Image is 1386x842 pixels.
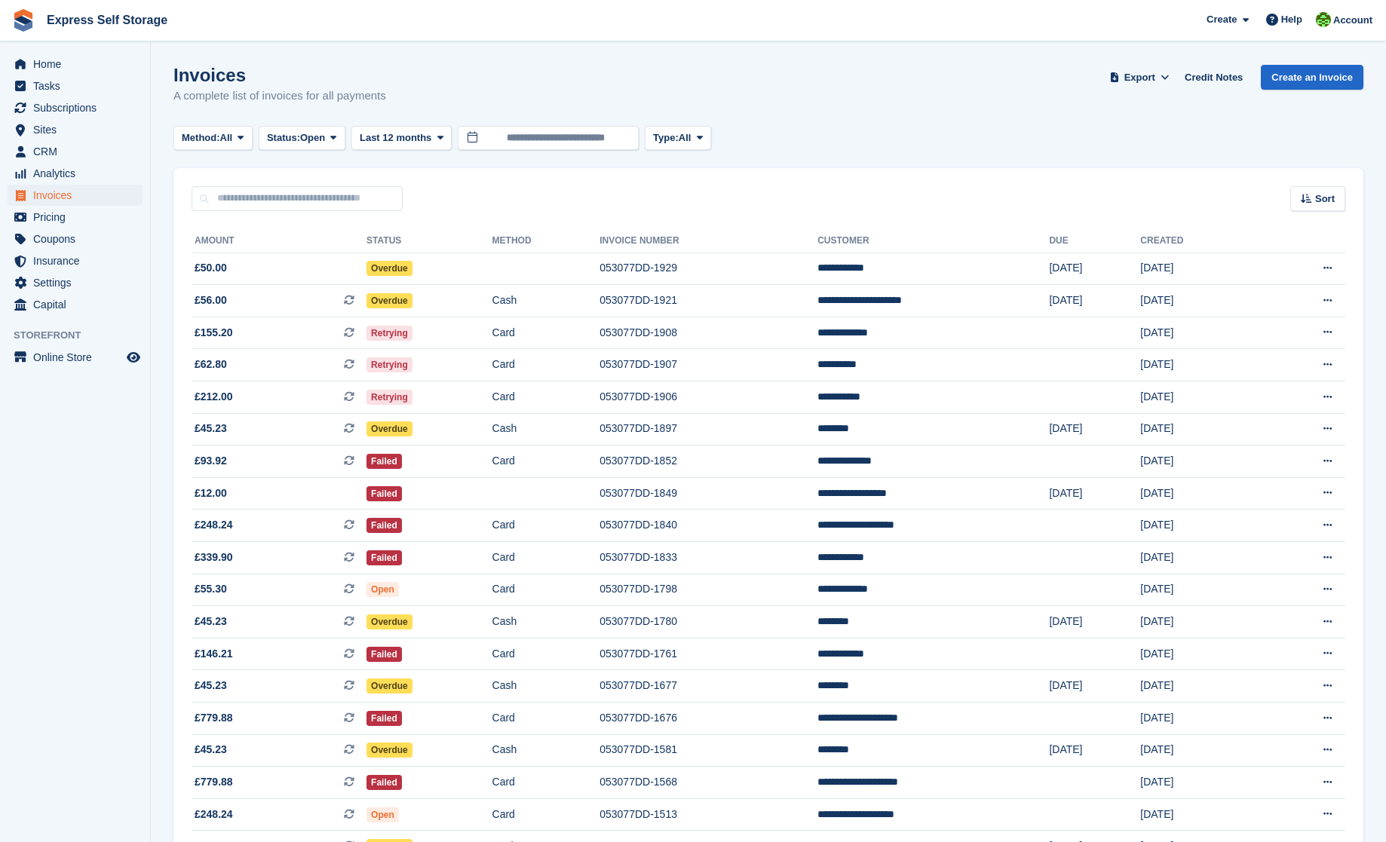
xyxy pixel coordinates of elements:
[599,670,817,703] td: 053077DD-1677
[1124,70,1155,85] span: Export
[817,229,1049,253] th: Customer
[599,542,817,574] td: 053077DD-1833
[195,742,227,758] span: £45.23
[1140,670,1259,703] td: [DATE]
[1140,477,1259,510] td: [DATE]
[33,272,124,293] span: Settings
[366,678,412,694] span: Overdue
[366,486,402,501] span: Failed
[1049,606,1140,638] td: [DATE]
[599,606,817,638] td: 053077DD-1780
[41,8,173,32] a: Express Self Storage
[1140,253,1259,285] td: [DATE]
[8,294,143,315] a: menu
[366,421,412,436] span: Overdue
[8,54,143,75] a: menu
[195,807,233,822] span: £248.24
[195,581,227,597] span: £55.30
[1140,606,1259,638] td: [DATE]
[195,357,227,372] span: £62.80
[124,348,143,366] a: Preview store
[492,229,600,253] th: Method
[1140,285,1259,317] td: [DATE]
[8,97,143,118] a: menu
[366,775,402,790] span: Failed
[8,228,143,250] a: menu
[492,381,600,414] td: Card
[195,774,233,790] span: £779.88
[33,294,124,315] span: Capital
[195,710,233,726] span: £779.88
[259,126,345,151] button: Status: Open
[492,317,600,349] td: Card
[366,647,402,662] span: Failed
[195,485,227,501] span: £12.00
[1140,574,1259,606] td: [DATE]
[1049,413,1140,445] td: [DATE]
[1106,65,1173,90] button: Export
[492,798,600,831] td: Card
[267,130,300,145] span: Status:
[8,185,143,206] a: menu
[300,130,325,145] span: Open
[492,638,600,670] td: Card
[1140,734,1259,767] td: [DATE]
[599,703,817,735] td: 053077DD-1676
[8,250,143,271] a: menu
[492,542,600,574] td: Card
[599,253,817,285] td: 053077DD-1929
[366,807,399,822] span: Open
[220,130,233,145] span: All
[366,454,402,469] span: Failed
[33,54,124,75] span: Home
[599,229,817,253] th: Invoice Number
[351,126,452,151] button: Last 12 months
[1049,229,1140,253] th: Due
[1315,191,1335,207] span: Sort
[492,703,600,735] td: Card
[366,742,412,758] span: Overdue
[1049,285,1140,317] td: [DATE]
[1049,253,1140,285] td: [DATE]
[599,317,817,349] td: 053077DD-1908
[195,517,233,533] span: £248.24
[599,477,817,510] td: 053077DD-1849
[1179,65,1249,90] a: Credit Notes
[1316,12,1331,27] img: Sonia Shah
[492,606,600,638] td: Cash
[33,75,124,96] span: Tasks
[1140,542,1259,574] td: [DATE]
[599,798,817,831] td: 053077DD-1513
[1049,670,1140,703] td: [DATE]
[599,638,817,670] td: 053077DD-1761
[492,445,600,478] td: Card
[1140,510,1259,542] td: [DATE]
[33,119,124,140] span: Sites
[366,518,402,533] span: Failed
[599,413,817,445] td: 053077DD-1897
[366,357,412,372] span: Retrying
[1140,349,1259,381] td: [DATE]
[8,207,143,228] a: menu
[195,421,227,436] span: £45.23
[1261,65,1363,90] a: Create an Invoice
[14,328,150,343] span: Storefront
[192,229,366,253] th: Amount
[492,413,600,445] td: Cash
[366,711,402,726] span: Failed
[599,767,817,799] td: 053077DD-1568
[679,130,691,145] span: All
[1140,229,1259,253] th: Created
[195,325,233,341] span: £155.20
[1140,798,1259,831] td: [DATE]
[195,550,233,565] span: £339.90
[360,130,431,145] span: Last 12 months
[8,272,143,293] a: menu
[645,126,711,151] button: Type: All
[12,9,35,32] img: stora-icon-8386f47178a22dfd0bd8f6a31ec36ba5ce8667c1dd55bd0f319d3a0aa187defe.svg
[1140,638,1259,670] td: [DATE]
[599,285,817,317] td: 053077DD-1921
[492,510,600,542] td: Card
[366,390,412,405] span: Retrying
[1049,477,1140,510] td: [DATE]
